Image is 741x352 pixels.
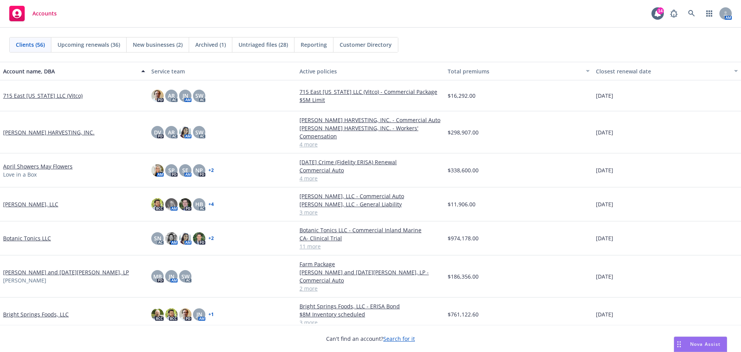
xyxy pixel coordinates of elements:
button: Total premiums [445,62,593,80]
span: Archived (1) [195,41,226,49]
img: photo [165,308,178,321]
a: [DATE] Crime (Fidelity ERISA) Renewal [299,158,442,166]
button: Nova Assist [674,337,727,352]
span: JN [183,92,188,100]
a: Farm Package [299,260,442,268]
span: [DATE] [596,128,613,136]
img: photo [179,126,191,138]
span: SW [195,92,203,100]
span: [DATE] [596,166,613,174]
button: Closest renewal date [593,62,741,80]
a: 2 more [299,284,442,292]
a: $8M Inventory scheduled [299,310,442,318]
a: Search for it [383,335,415,342]
span: $761,122.60 [448,310,479,318]
a: CA- Clinical Trial [299,234,442,242]
div: Active policies [299,67,442,75]
span: $186,356.00 [448,272,479,281]
span: DV [154,128,161,136]
img: photo [193,232,205,245]
a: Search [684,6,699,21]
span: Can't find an account? [326,335,415,343]
span: JN [196,310,202,318]
img: photo [151,308,164,321]
img: photo [151,90,164,102]
a: [PERSON_NAME] HARVESTING, INC. [3,128,95,136]
a: [PERSON_NAME], LLC - General Liability [299,200,442,208]
a: Botanic Tonics LLC - Commercial Inland Marine [299,226,442,234]
span: SW [181,272,189,281]
span: Customer Directory [340,41,392,49]
a: Report a Bug [666,6,682,21]
span: $974,178.00 [448,234,479,242]
span: [DATE] [596,234,613,242]
div: 14 [657,7,664,14]
a: [PERSON_NAME] and [DATE][PERSON_NAME], LP [3,268,129,276]
img: photo [151,198,164,211]
span: Reporting [301,41,327,49]
span: Accounts [32,10,57,17]
span: [DATE] [596,272,613,281]
a: Switch app [702,6,717,21]
a: 4 more [299,140,442,148]
a: + 1 [208,312,214,317]
span: HB [195,200,203,208]
a: + 2 [208,168,214,173]
a: April Showers May Flowers [3,162,73,170]
span: [DATE] [596,200,613,208]
a: + 2 [208,236,214,241]
span: [DATE] [596,92,613,100]
span: Nova Assist [690,341,721,347]
div: Account name, DBA [3,67,137,75]
a: Bright Springs Foods, LLC [3,310,69,318]
a: Commercial Auto [299,166,442,174]
a: 11 more [299,242,442,250]
a: [PERSON_NAME] and [DATE][PERSON_NAME], LP - Commercial Auto [299,268,442,284]
a: + 4 [208,202,214,207]
span: $11,906.00 [448,200,475,208]
img: photo [165,232,178,245]
img: photo [165,198,178,211]
span: AR [168,128,175,136]
span: SW [195,128,203,136]
a: [PERSON_NAME] HARVESTING, INC. - Commercial Auto [299,116,442,124]
span: SP [168,166,175,174]
span: JN [169,272,174,281]
a: Accounts [6,3,60,24]
a: 715 East [US_STATE] LLC (Vitco) - Commercial Package [299,88,442,96]
a: 3 more [299,208,442,216]
span: MB [153,272,162,281]
span: Untriaged files (28) [239,41,288,49]
span: [DATE] [596,310,613,318]
span: $298,907.00 [448,128,479,136]
span: SN [154,234,161,242]
span: Clients (56) [16,41,45,49]
img: photo [179,308,191,321]
img: photo [179,198,191,211]
img: photo [179,232,191,245]
a: 3 more [299,318,442,326]
a: [PERSON_NAME], LLC - Commercial Auto [299,192,442,200]
span: [PERSON_NAME] [3,276,46,284]
button: Active policies [296,62,445,80]
div: Service team [151,67,293,75]
span: $16,292.00 [448,92,475,100]
a: 715 East [US_STATE] LLC (Vitco) [3,92,83,100]
a: Bright Springs Foods, LLC - ERISA Bond [299,302,442,310]
a: $5M Limit [299,96,442,104]
a: 4 more [299,174,442,182]
a: Botanic Tonics LLC [3,234,51,242]
span: New businesses (2) [133,41,183,49]
a: [PERSON_NAME] HARVESTING, INC. - Workers' Compensation [299,124,442,140]
img: photo [151,164,164,177]
a: [PERSON_NAME], LLC [3,200,58,208]
div: Total premiums [448,67,581,75]
button: Service team [148,62,296,80]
